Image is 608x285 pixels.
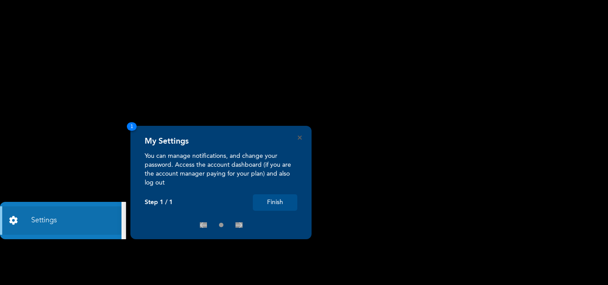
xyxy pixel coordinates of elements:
[145,136,189,146] h4: My Settings
[298,136,302,140] button: Close
[127,122,137,131] span: 1
[145,199,173,206] p: Step 1 / 1
[253,194,297,211] button: Finish
[145,152,297,187] p: You can manage notifications, and change your password. Access the account dashboard (if you are ...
